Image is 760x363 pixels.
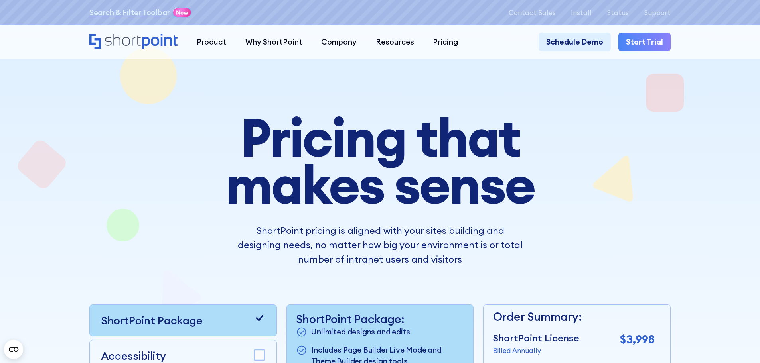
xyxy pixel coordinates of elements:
[187,33,236,52] a: Product
[493,308,655,326] p: Order Summary:
[245,36,302,48] div: Why ShortPoint
[366,33,424,52] a: Resources
[89,7,170,18] a: Search & Filter Toolbar
[321,36,357,48] div: Company
[539,33,611,52] a: Schedule Demo
[4,340,23,359] button: Open CMP widget
[312,33,366,52] a: Company
[89,34,178,50] a: Home
[509,9,556,16] a: Contact Sales
[493,345,579,355] p: Billed Annually
[433,36,458,48] div: Pricing
[644,9,671,16] a: Support
[493,331,579,345] p: ShortPoint License
[197,36,226,48] div: Product
[166,114,594,208] h1: Pricing that makes sense
[620,331,655,348] p: $3,998
[571,9,592,16] a: Install
[424,33,468,52] a: Pricing
[618,33,671,52] a: Start Trial
[101,312,202,328] p: ShortPoint Package
[720,325,760,363] iframe: Chat Widget
[236,33,312,52] a: Why ShortPoint
[311,326,410,339] p: Unlimited designs and edits
[720,325,760,363] div: Chat-Widget
[237,224,522,266] p: ShortPoint pricing is aligned with your sites building and designing needs, no matter how big you...
[607,9,629,16] a: Status
[376,36,414,48] div: Resources
[296,312,464,326] p: ShortPoint Package:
